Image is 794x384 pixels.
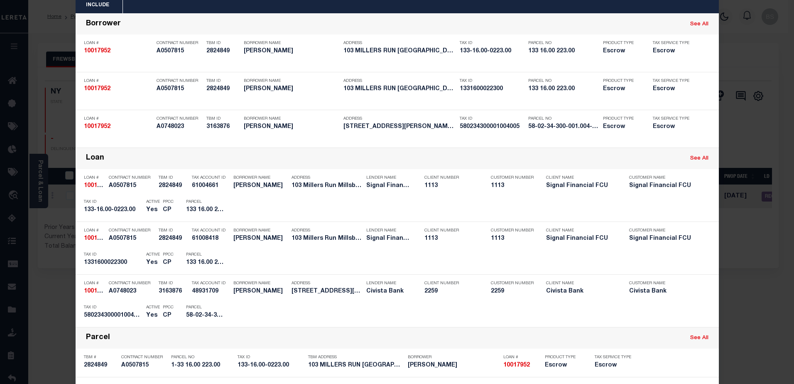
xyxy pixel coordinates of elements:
[163,207,174,214] h5: CP
[146,305,160,310] p: Active
[186,207,223,214] h5: 133 16.00 223.00
[84,207,142,214] h5: 133-16.00-0223.00
[146,252,160,257] p: Active
[629,288,700,295] h5: Civista Bank
[343,41,456,46] p: Address
[491,175,534,180] p: Customer Number
[86,154,104,163] div: Loan
[603,123,640,130] h5: Escrow
[595,362,632,369] h5: Escrow
[491,235,532,242] h5: 1113
[84,252,142,257] p: Tax ID
[244,41,339,46] p: Borrower Name
[84,48,110,54] strong: 10017952
[424,175,478,180] p: Client Number
[366,182,412,190] h5: Signal Financial FCU
[186,259,223,266] h5: 133 16.00 223.00
[491,281,534,286] p: Customer Number
[84,235,105,242] h5: 10017952
[424,182,478,190] h5: 1113
[163,259,174,266] h5: CP
[653,48,694,55] h5: Escrow
[546,228,617,233] p: Client Name
[603,86,640,93] h5: Escrow
[653,123,694,130] h5: Escrow
[159,281,188,286] p: TBM ID
[146,259,159,266] h5: Yes
[460,41,524,46] p: Tax ID
[546,288,617,295] h5: Civista Bank
[192,288,229,295] h5: 48931709
[157,86,202,93] h5: A0507815
[121,355,167,360] p: Contract Number
[206,41,240,46] p: TBM ID
[629,235,700,242] h5: Signal Financial FCU
[157,123,202,130] h5: A0748023
[629,228,700,233] p: Customer Name
[528,41,599,46] p: Parcel No
[84,228,105,233] p: Loan #
[292,281,362,286] p: Address
[545,355,582,360] p: Product Type
[491,182,532,190] h5: 1113
[84,123,152,130] h5: 10017952
[603,48,640,55] h5: Escrow
[159,235,188,242] h5: 2824849
[109,182,154,190] h5: A0507815
[109,228,154,233] p: Contract Number
[603,41,640,46] p: Product Type
[343,123,456,130] h5: 6244 Woods Ridge Road Dillsboro...
[308,355,404,360] p: TBM Address
[157,116,202,121] p: Contract Number
[595,355,632,360] p: Tax Service Type
[244,116,339,121] p: Borrower Name
[171,355,233,360] p: Parcel No
[460,116,524,121] p: Tax ID
[238,355,304,360] p: Tax ID
[146,207,159,214] h5: Yes
[171,362,233,369] h5: 1-33 16.00 223.00
[186,252,223,257] p: Parcel
[292,235,362,242] h5: 103 Millers Run Millsboro DE 19966
[546,235,617,242] h5: Signal Financial FCU
[546,175,617,180] p: Client Name
[528,123,599,130] h5: 58-02-34-300-001.004-005
[84,236,110,241] strong: 10017952
[121,362,167,369] h5: A0507815
[109,281,154,286] p: Contract Number
[528,86,599,93] h5: 133 16.00 223.00
[84,182,105,190] h5: 10017952
[460,79,524,84] p: Tax ID
[86,333,110,343] div: Parcel
[146,312,159,319] h5: Yes
[653,79,694,84] p: Tax Service Type
[206,48,240,55] h5: 2824849
[343,116,456,121] p: Address
[424,288,478,295] h5: 2259
[157,48,202,55] h5: A0507815
[159,288,188,295] h5: 3163876
[84,281,105,286] p: Loan #
[690,335,708,341] a: See All
[159,228,188,233] p: TBM ID
[192,281,229,286] p: Tax Account ID
[629,175,700,180] p: Customer Name
[84,116,152,121] p: Loan #
[192,235,229,242] h5: 61008418
[503,355,541,360] p: Loan #
[546,281,617,286] p: Client Name
[238,362,304,369] h5: 133-16.00-0223.00
[366,175,412,180] p: Lender Name
[244,48,339,55] h5: Jeffrey Stevenson
[653,41,694,46] p: Tax Service Type
[603,79,640,84] p: Product Type
[366,288,412,295] h5: Civista Bank
[366,235,412,242] h5: Signal Financial FCU
[408,355,499,360] p: Borrower
[690,22,708,27] a: See All
[163,312,174,319] h5: CP
[460,86,524,93] h5: 1331600022300
[460,48,524,55] h5: 133-16.00-0223.00
[84,79,152,84] p: Loan #
[528,48,599,55] h5: 133 16.00 223.00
